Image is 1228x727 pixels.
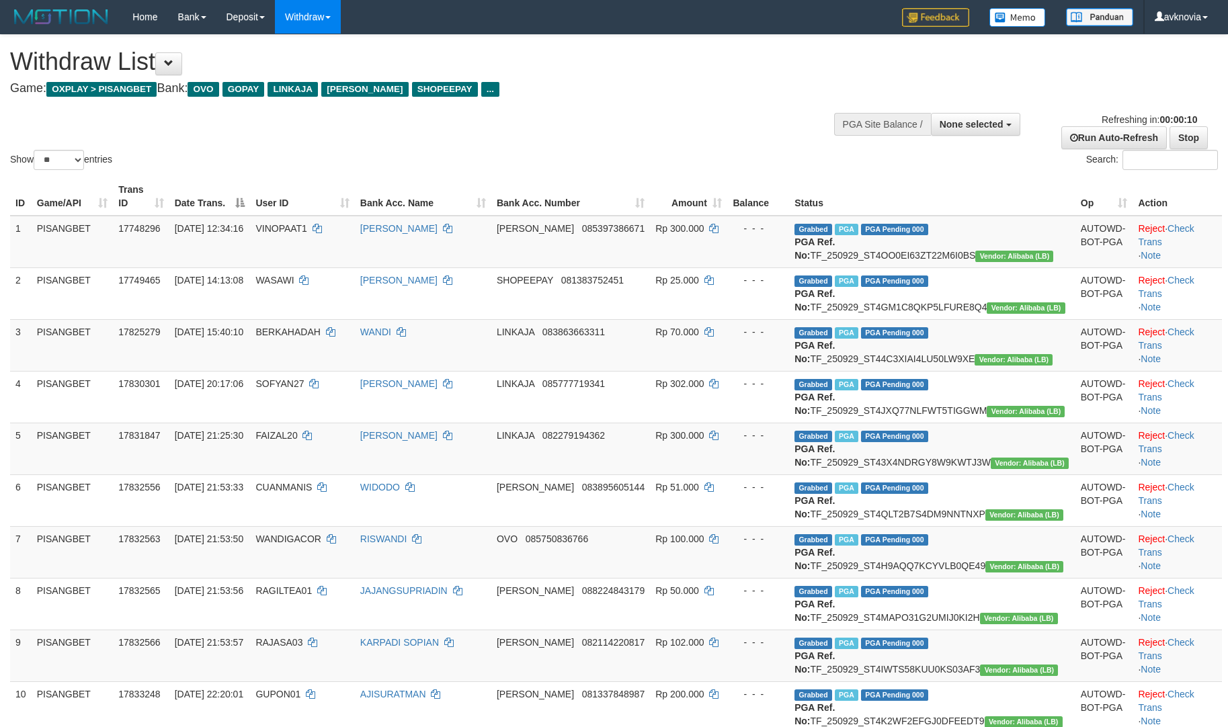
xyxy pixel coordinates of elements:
[1122,150,1218,170] input: Search:
[268,82,318,97] span: LINKAJA
[985,561,1063,572] span: Vendor URL: https://dashboard.q2checkout.com/secure
[32,371,113,423] td: PISANGBET
[794,534,832,546] span: Grabbed
[655,689,704,699] span: Rp 200.000
[491,177,650,216] th: Bank Acc. Number: activate to sort column ascending
[794,340,835,364] b: PGA Ref. No:
[794,547,835,571] b: PGA Ref. No:
[175,275,243,286] span: [DATE] 14:13:08
[255,430,297,441] span: FAIZAL20
[360,223,438,234] a: [PERSON_NAME]
[118,482,160,493] span: 17832556
[835,638,858,649] span: Marked by avknovia
[902,8,969,27] img: Feedback.jpg
[794,327,832,339] span: Grabbed
[10,216,32,268] td: 1
[789,319,1075,371] td: TF_250929_ST44C3XIAI4LU50LW9XE
[1066,8,1133,26] img: panduan.png
[975,354,1053,366] span: Vendor URL: https://dashboard.q2checkout.com/secure
[1133,319,1222,371] td: · ·
[175,327,243,337] span: [DATE] 15:40:10
[861,224,928,235] span: PGA Pending
[1138,430,1165,441] a: Reject
[175,223,243,234] span: [DATE] 12:34:16
[360,533,407,544] a: RISWANDI
[1102,114,1197,125] span: Refreshing in:
[794,224,832,235] span: Grabbed
[1138,585,1194,609] a: Check Trans
[497,482,574,493] span: [PERSON_NAME]
[655,533,704,544] span: Rp 100.000
[360,430,438,441] a: [PERSON_NAME]
[733,584,784,597] div: - - -
[835,482,858,494] span: Marked by avknovia
[655,223,704,234] span: Rp 300.000
[582,637,645,648] span: Copy 082114220817 to clipboard
[861,638,928,649] span: PGA Pending
[1075,371,1133,423] td: AUTOWD-BOT-PGA
[255,223,307,234] span: VINOPAAT1
[255,482,312,493] span: CUANMANIS
[789,216,1075,268] td: TF_250929_ST4OO0EI63ZT22M6I0BS
[733,429,784,442] div: - - -
[789,474,1075,526] td: TF_250929_ST4QLT2B7S4DM9NNTNXP
[497,327,534,337] span: LINKAJA
[655,430,704,441] span: Rp 300.000
[32,423,113,474] td: PISANGBET
[542,430,605,441] span: Copy 082279194362 to clipboard
[733,325,784,339] div: - - -
[412,82,478,97] span: SHOPEEPAY
[526,533,588,544] span: Copy 085750836766 to clipboard
[255,637,302,648] span: RAJASA03
[835,689,858,701] span: Marked by avknovia
[1141,302,1161,312] a: Note
[1133,216,1222,268] td: · ·
[650,177,727,216] th: Amount: activate to sort column ascending
[1159,114,1197,125] strong: 00:00:10
[980,665,1058,676] span: Vendor URL: https://dashboard.q2checkout.com/secure
[794,689,832,701] span: Grabbed
[835,275,858,287] span: Marked by avkjunita
[169,177,251,216] th: Date Trans.: activate to sort column descending
[789,526,1075,578] td: TF_250929_ST4H9AQQ7KCYVLB0QE49
[118,637,160,648] span: 17832566
[940,119,1004,130] span: None selected
[794,237,835,261] b: PGA Ref. No:
[1141,664,1161,675] a: Note
[255,533,321,544] span: WANDIGACOR
[655,327,699,337] span: Rp 70.000
[861,482,928,494] span: PGA Pending
[1075,526,1133,578] td: AUTOWD-BOT-PGA
[255,689,300,699] span: GUPON01
[1138,533,1165,544] a: Reject
[360,689,426,699] a: AJISURATMAN
[1141,405,1161,416] a: Note
[1141,250,1161,261] a: Note
[118,223,160,234] span: 17748296
[655,482,699,493] span: Rp 51.000
[175,482,243,493] span: [DATE] 21:53:33
[175,430,243,441] span: [DATE] 21:25:30
[175,585,243,596] span: [DATE] 21:53:56
[1133,526,1222,578] td: · ·
[1075,319,1133,371] td: AUTOWD-BOT-PGA
[32,526,113,578] td: PISANGBET
[794,275,832,287] span: Grabbed
[727,177,789,216] th: Balance
[175,378,243,389] span: [DATE] 20:17:06
[794,482,832,494] span: Grabbed
[1061,126,1167,149] a: Run Auto-Refresh
[733,377,784,390] div: - - -
[655,637,704,648] span: Rp 102.000
[1138,482,1165,493] a: Reject
[1133,371,1222,423] td: · ·
[10,319,32,371] td: 3
[1138,430,1194,454] a: Check Trans
[1138,275,1194,299] a: Check Trans
[582,689,645,699] span: Copy 081337848987 to clipboard
[118,430,160,441] span: 17831847
[1138,327,1165,337] a: Reject
[733,636,784,649] div: - - -
[1138,327,1194,351] a: Check Trans
[32,319,113,371] td: PISANGBET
